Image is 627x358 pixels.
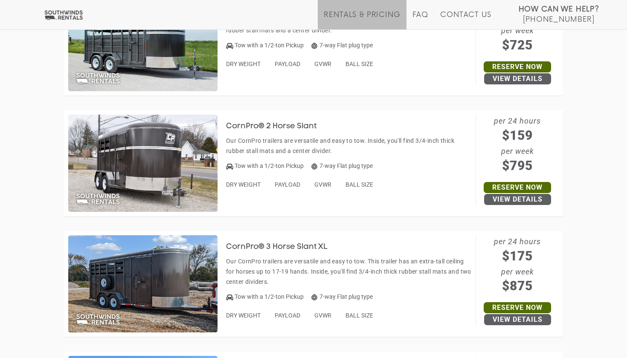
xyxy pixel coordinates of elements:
a: Reserve Now [484,302,551,313]
span: BALL SIZE [345,181,373,188]
a: View Details [484,314,551,325]
span: DRY WEIGHT [226,181,261,188]
span: GVWR [314,61,331,67]
h3: CornPro® 3 Horse Slant XL [226,243,340,251]
a: Rentals & Pricing [324,11,400,29]
span: DRY WEIGHT [226,61,261,67]
img: SW042 - CornPro 2 Horse Slant [68,115,218,212]
span: GVWR [314,181,331,188]
span: PAYLOAD [275,181,300,188]
span: Tow with a 1/2-ton Pickup [235,293,304,300]
span: $175 [476,246,559,266]
span: per 24 hours per week [476,235,559,296]
a: Reserve Now [484,182,551,193]
strong: How Can We Help? [519,5,599,14]
a: CornPro® 2 Horse Slant [226,123,329,130]
a: View Details [484,73,551,84]
span: BALL SIZE [345,312,373,319]
span: $725 [476,35,559,55]
a: FAQ [412,11,429,29]
span: 7-way Flat plug type [311,42,373,49]
p: Our CornPro trailers are versatile and easy to tow. Inside, you'll find 3/4-inch thick rubber sta... [226,136,471,156]
img: Southwinds Rentals Logo [43,10,84,20]
span: $795 [476,156,559,175]
span: Tow with a 1/2-ton Pickup [235,42,304,49]
span: $159 [476,126,559,145]
span: $875 [476,276,559,295]
a: View Details [484,194,551,205]
p: Our CornPro trailers are versatile and easy to tow. This trailer has an extra-tall ceiling for ho... [226,256,471,287]
span: BALL SIZE [345,61,373,67]
h3: CornPro® 2 Horse Slant [226,122,329,131]
span: DRY WEIGHT [226,312,261,319]
span: per 24 hours per week [476,115,559,175]
span: GVWR [314,312,331,319]
span: PAYLOAD [275,312,300,319]
a: CornPro® 3 Horse Slant XL [226,243,340,250]
span: PAYLOAD [275,61,300,67]
span: 7-way Flat plug type [311,293,373,300]
span: Tow with a 1/2-ton Pickup [235,162,304,169]
a: Contact Us [440,11,491,29]
a: Reserve Now [484,61,551,72]
span: [PHONE_NUMBER] [523,15,595,24]
img: SW052 - CornPro 3 Horse Slant XL [68,235,218,332]
span: 7-way Flat plug type [311,162,373,169]
a: How Can We Help? [PHONE_NUMBER] [519,4,599,23]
